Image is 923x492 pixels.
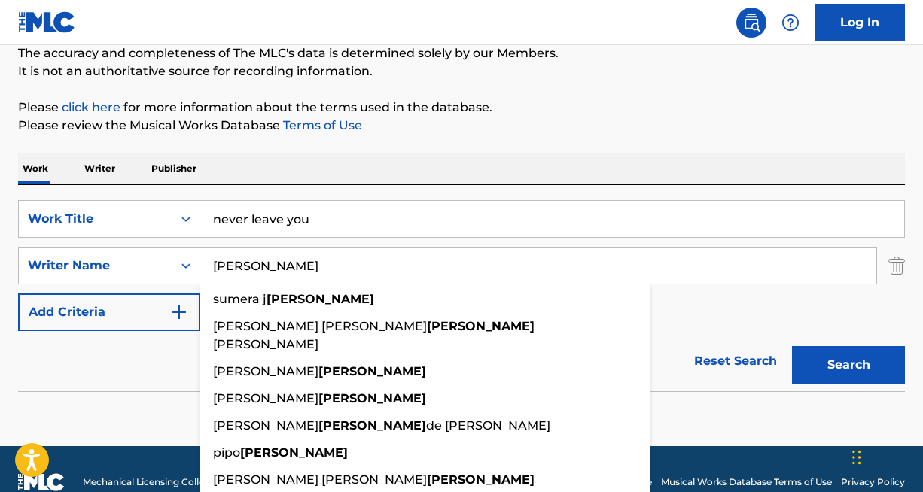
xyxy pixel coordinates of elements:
button: Search [792,346,905,384]
a: click here [62,100,120,114]
span: sumera j [213,292,267,306]
img: logo [18,473,65,491]
a: Log In [815,4,905,41]
img: 9d2ae6d4665cec9f34b9.svg [170,303,188,321]
strong: [PERSON_NAME] [267,292,374,306]
a: Privacy Policy [841,475,905,489]
a: Public Search [736,8,766,38]
iframe: Chat Widget [848,420,923,492]
span: [PERSON_NAME] [213,337,318,351]
strong: [PERSON_NAME] [318,364,426,378]
span: [PERSON_NAME] [213,418,318,433]
strong: [PERSON_NAME] [318,391,426,405]
span: [PERSON_NAME] [PERSON_NAME] [213,472,427,487]
p: Please review the Musical Works Database [18,117,905,135]
strong: [PERSON_NAME] [427,319,535,333]
strong: [PERSON_NAME] [318,418,426,433]
span: Mechanical Licensing Collective © 2025 [83,475,257,489]
a: Terms of Use [280,118,362,132]
span: pipo [213,445,240,460]
div: Help [775,8,806,38]
img: help [781,14,800,32]
img: Delete Criterion [888,247,905,284]
p: Please for more information about the terms used in the database. [18,99,905,117]
div: Work Title [28,210,163,228]
div: Drag [852,435,861,480]
p: The accuracy and completeness of The MLC's data is determined solely by our Members. [18,44,905,62]
strong: [PERSON_NAME] [427,472,535,487]
span: [PERSON_NAME] [213,391,318,405]
a: Reset Search [687,345,784,378]
p: It is not an authoritative source for recording information. [18,62,905,80]
span: [PERSON_NAME] [PERSON_NAME] [213,319,427,333]
img: MLC Logo [18,11,76,33]
p: Writer [80,153,120,184]
span: de [PERSON_NAME] [426,418,550,433]
img: search [742,14,760,32]
form: Search Form [18,200,905,391]
span: [PERSON_NAME] [213,364,318,378]
p: Publisher [147,153,201,184]
a: Musical Works Database Terms of Use [661,475,832,489]
strong: [PERSON_NAME] [240,445,348,460]
button: Add Criteria [18,293,200,331]
div: Writer Name [28,257,163,275]
p: Work [18,153,53,184]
